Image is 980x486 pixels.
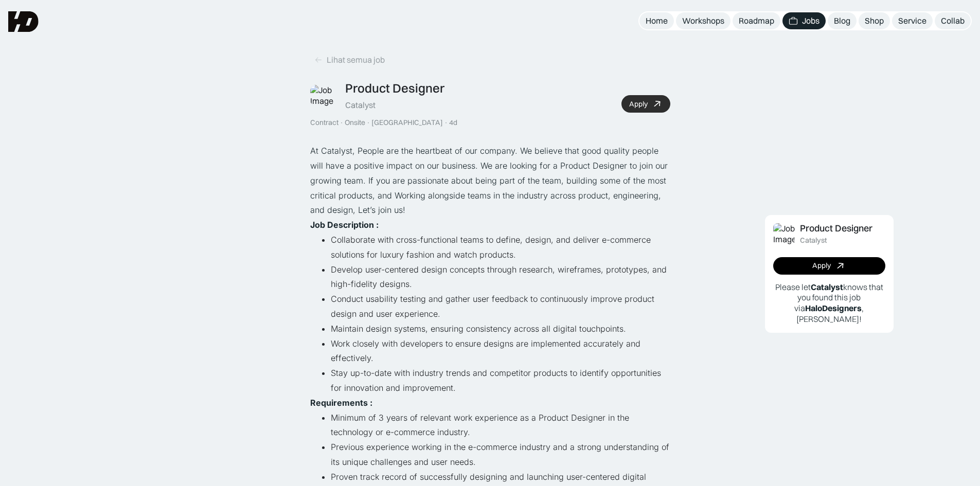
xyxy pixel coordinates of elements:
[345,100,376,111] div: Catalyst
[802,15,819,26] div: Jobs
[310,143,670,218] p: At Catalyst, People are the heartbeat of our company. We believe that good quality people will ha...
[331,292,670,321] li: Conduct usability testing and gather user feedback to continuously improve product design and use...
[449,118,457,127] div: 4d
[371,118,443,127] div: [GEOGRAPHIC_DATA]
[621,95,670,113] a: Apply
[800,223,872,234] div: Product Designer
[444,118,448,127] div: ·
[646,15,668,26] div: Home
[310,398,372,408] strong: Requirements :
[310,85,339,106] img: Job Image
[941,15,965,26] div: Collab
[327,55,385,65] div: Lihat semua job
[739,15,774,26] div: Roadmap
[935,12,971,29] a: Collab
[892,12,933,29] a: Service
[865,15,884,26] div: Shop
[331,336,670,366] li: Work closely with developers to ensure designs are implemented accurately and effectively.
[812,261,831,270] div: Apply
[331,262,670,292] li: Develop user-centered design concepts through research, wireframes, prototypes, and high-fidelity...
[310,118,338,127] div: Contract
[782,12,826,29] a: Jobs
[773,223,795,245] img: Job Image
[811,282,843,292] b: Catalyst
[828,12,857,29] a: Blog
[345,118,365,127] div: Onsite
[331,366,670,395] li: Stay up-to-date with industry trends and competitor products to identify opportunities for innova...
[805,303,862,313] b: HaloDesigners
[331,410,670,440] li: Minimum of 3 years of relevant work experience as a Product Designer in the technology or e-comme...
[859,12,890,29] a: Shop
[834,15,850,26] div: Blog
[331,232,670,262] li: Collaborate with cross-functional teams to define, design, and deliver e-commerce solutions for l...
[310,220,379,230] strong: Job Description :
[331,440,670,470] li: Previous experience working in the e-commerce industry and a strong understanding of its unique c...
[898,15,926,26] div: Service
[773,257,885,275] a: Apply
[310,51,389,68] a: Lihat semua job
[639,12,674,29] a: Home
[345,81,444,96] div: Product Designer
[331,321,670,336] li: Maintain design systems, ensuring consistency across all digital touchpoints.
[773,282,885,325] p: Please let knows that you found this job via , [PERSON_NAME]!
[366,118,370,127] div: ·
[629,100,648,109] div: Apply
[733,12,780,29] a: Roadmap
[340,118,344,127] div: ·
[676,12,730,29] a: Workshops
[800,236,827,245] div: Catalyst
[682,15,724,26] div: Workshops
